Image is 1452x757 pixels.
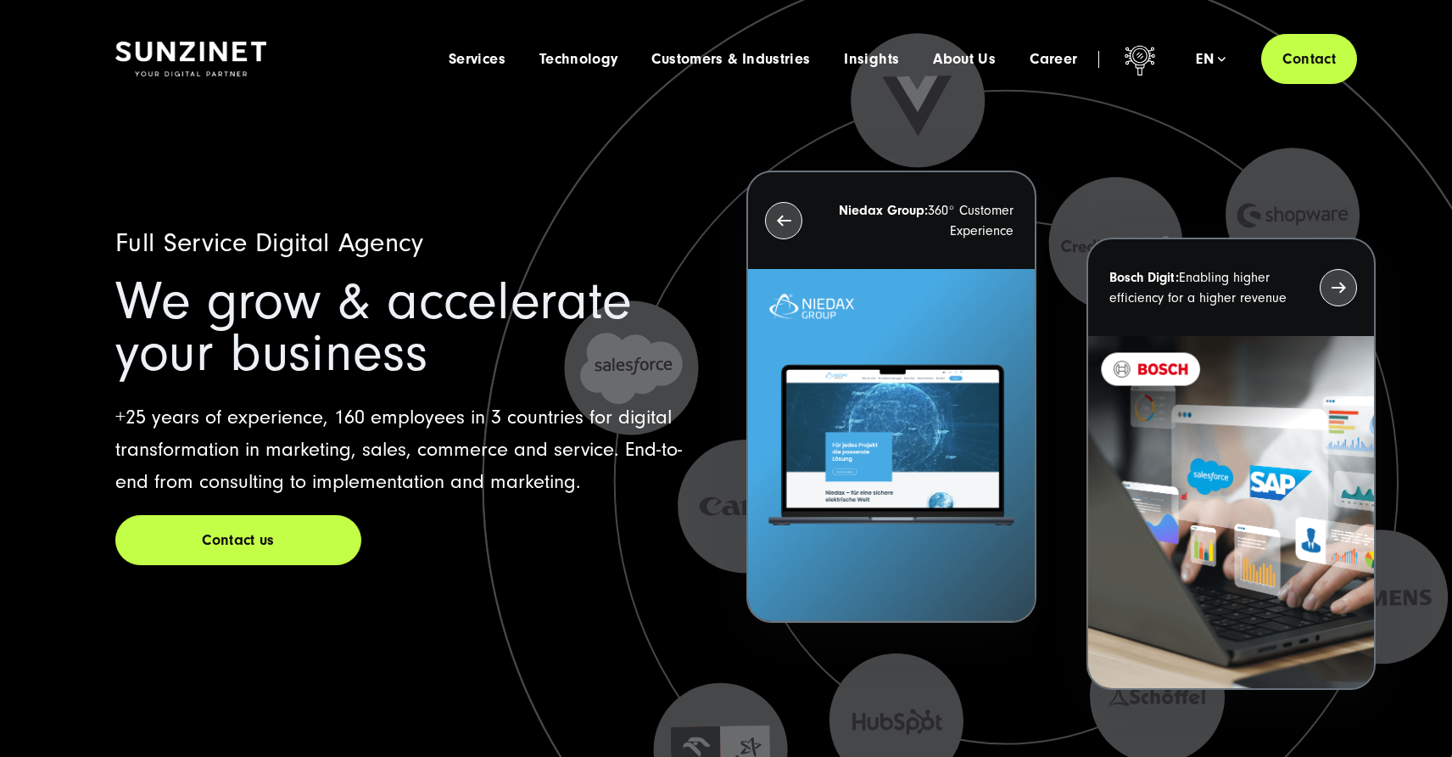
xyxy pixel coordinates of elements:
[1109,270,1179,285] strong: Bosch Digit:
[746,171,1036,623] button: Niedax Group:360° Customer Experience Letztes Projekt von Niedax. Ein Laptop auf dem die Niedax W...
[833,200,1013,241] p: 360° Customer Experience
[651,51,810,68] a: Customers & Industries
[115,515,361,565] a: Contact us
[449,51,505,68] a: Services
[748,269,1034,621] img: Letztes Projekt von Niedax. Ein Laptop auf dem die Niedax Website geöffnet ist, auf blauem Hinter...
[1109,267,1289,308] p: Enabling higher efficiency for a higher revenue
[844,51,899,68] a: Insights
[1196,51,1226,68] div: en
[933,51,996,68] a: About Us
[115,401,706,498] p: +25 years of experience, 160 employees in 3 countries for digital transformation in marketing, sa...
[539,51,618,68] a: Technology
[1030,51,1077,68] a: Career
[1086,238,1376,690] button: Bosch Digit:Enabling higher efficiency for a higher revenue recent-project_BOSCH_2024-03
[115,42,266,77] img: SUNZINET Full Service Digital Agentur
[1261,34,1357,84] a: Contact
[115,227,424,258] span: Full Service Digital Agency
[1088,336,1374,688] img: recent-project_BOSCH_2024-03
[115,271,632,384] span: We grow & accelerate your business
[839,203,928,218] strong: Niedax Group:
